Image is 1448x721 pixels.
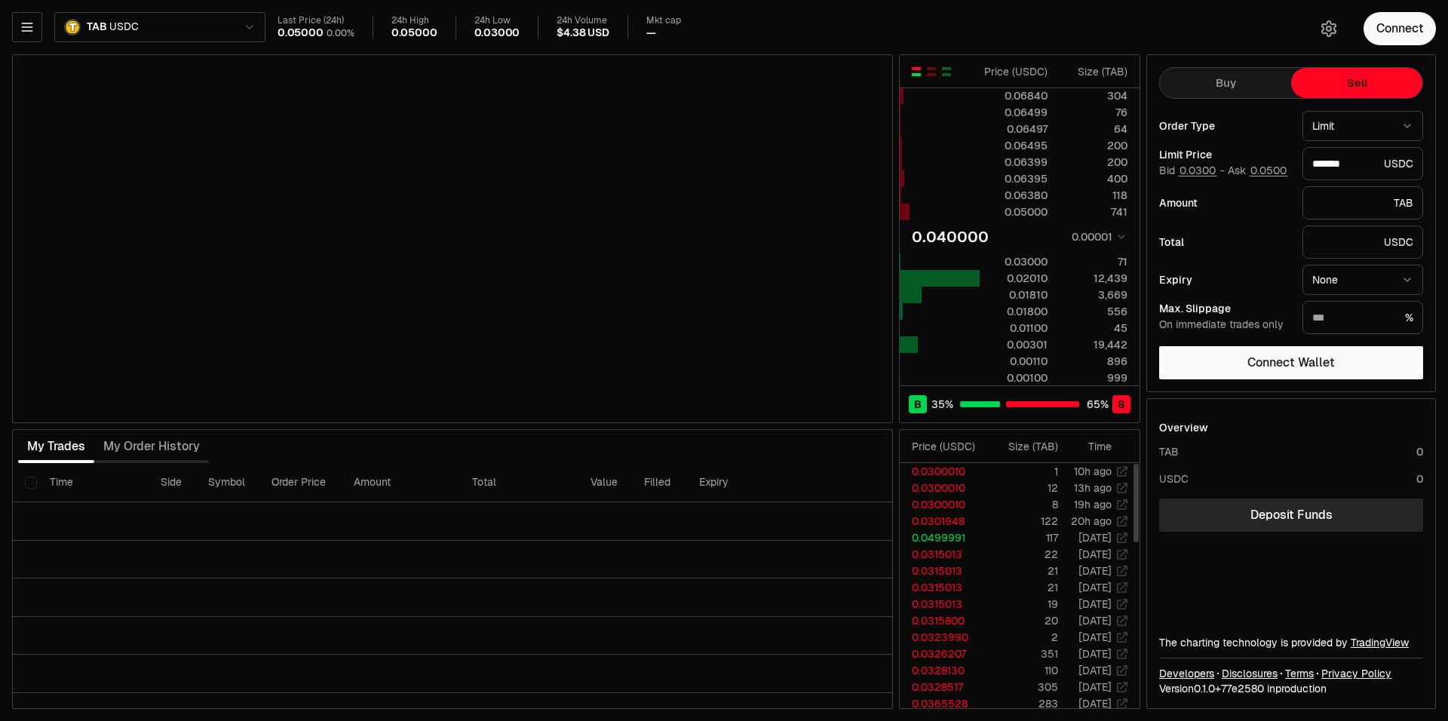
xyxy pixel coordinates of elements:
[900,579,987,596] td: 0.0315013
[391,15,437,26] div: 24h High
[38,463,148,502] th: Time
[1060,370,1127,385] div: 999
[980,171,1048,186] div: 0.06395
[980,105,1048,120] div: 0.06499
[1060,88,1127,103] div: 304
[1159,666,1214,681] a: Developers
[1074,498,1112,511] time: 19h ago
[987,529,1059,546] td: 117
[980,155,1048,170] div: 0.06399
[1078,581,1112,594] time: [DATE]
[980,204,1048,219] div: 0.05000
[1159,164,1225,178] span: Bid -
[1416,471,1423,486] div: 0
[1078,531,1112,545] time: [DATE]
[1159,198,1290,208] div: Amount
[1060,204,1127,219] div: 741
[987,695,1059,712] td: 283
[1291,68,1422,98] button: Sell
[1159,303,1290,314] div: Max. Slippage
[980,304,1048,319] div: 0.01800
[474,15,520,26] div: 24h Low
[900,646,987,662] td: 0.0326207
[900,529,987,546] td: 0.0499991
[980,138,1048,153] div: 0.06495
[1078,664,1112,677] time: [DATE]
[1071,514,1112,528] time: 20h ago
[25,477,37,489] button: Select all
[1159,635,1423,650] div: The charting technology is provided by
[900,513,987,529] td: 0.0301948
[1078,548,1112,561] time: [DATE]
[912,226,989,247] div: 0.040000
[987,579,1059,596] td: 21
[109,20,138,34] span: USDC
[1285,666,1314,681] a: Terms
[900,612,987,629] td: 0.0315800
[900,679,987,695] td: 0.0328517
[980,121,1048,137] div: 0.06497
[1087,397,1109,412] span: 65 %
[1302,265,1423,295] button: None
[1060,121,1127,137] div: 64
[987,629,1059,646] td: 2
[646,26,656,40] div: —
[1060,105,1127,120] div: 76
[987,513,1059,529] td: 122
[87,20,106,34] span: TAB
[1364,12,1436,45] button: Connect
[1351,636,1409,649] a: TradingView
[980,88,1048,103] div: 0.06840
[987,612,1059,629] td: 20
[687,463,793,502] th: Expiry
[999,439,1058,454] div: Size ( TAB )
[1159,471,1189,486] div: USDC
[557,26,609,40] div: $4.38 USD
[1060,337,1127,352] div: 19,442
[987,496,1059,513] td: 8
[1078,697,1112,710] time: [DATE]
[13,55,892,422] iframe: Financial Chart
[980,337,1048,352] div: 0.00301
[259,463,342,502] th: Order Price
[1074,481,1112,495] time: 13h ago
[931,397,953,412] span: 35 %
[1078,597,1112,611] time: [DATE]
[1159,149,1290,160] div: Limit Price
[1060,321,1127,336] div: 45
[1302,301,1423,334] div: %
[460,463,578,502] th: Total
[987,662,1059,679] td: 110
[900,496,987,513] td: 0.0300010
[1159,121,1290,131] div: Order Type
[1060,188,1127,203] div: 118
[149,463,196,502] th: Side
[578,463,632,502] th: Value
[987,563,1059,579] td: 21
[1060,287,1127,302] div: 3,669
[1222,666,1278,681] a: Disclosures
[1060,254,1127,269] div: 71
[1302,147,1423,180] div: USDC
[980,321,1048,336] div: 0.01100
[1159,499,1423,532] a: Deposit Funds
[1159,237,1290,247] div: Total
[1178,164,1217,176] button: 0.0300
[1416,444,1423,459] div: 0
[900,563,987,579] td: 0.0315013
[1078,647,1112,661] time: [DATE]
[987,679,1059,695] td: 305
[980,64,1048,79] div: Price ( USDC )
[1078,614,1112,627] time: [DATE]
[94,431,209,462] button: My Order History
[1159,681,1423,696] div: Version 0.1.0 + in production
[1118,397,1125,412] span: S
[900,480,987,496] td: 0.0300010
[1071,439,1112,454] div: Time
[646,15,681,26] div: Mkt cap
[1078,564,1112,578] time: [DATE]
[1060,155,1127,170] div: 200
[1221,682,1264,695] span: 77e258096fa4e3c53258ee72bdc0e6f4f97b07b5
[980,271,1048,286] div: 0.02010
[474,26,520,40] div: 0.03000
